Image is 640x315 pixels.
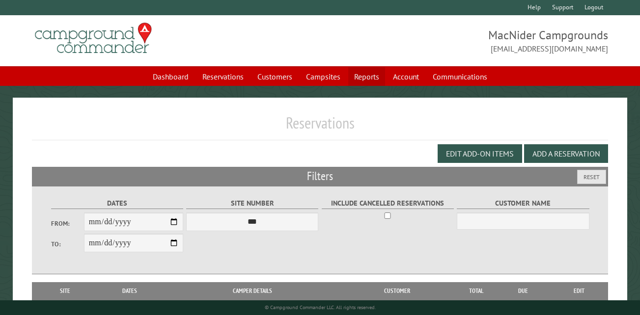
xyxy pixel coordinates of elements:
a: Reports [348,67,385,86]
button: Reset [577,170,606,184]
a: Account [387,67,425,86]
label: Include Cancelled Reservations [322,198,454,209]
label: To: [51,239,84,249]
span: MacNider Campgrounds [EMAIL_ADDRESS][DOMAIN_NAME] [320,27,608,54]
a: Communications [427,67,493,86]
h2: Filters [32,167,608,185]
label: Site Number [186,198,318,209]
th: Customer [338,282,457,300]
th: Site [37,282,93,300]
th: Dates [93,282,167,300]
img: Campground Commander [32,19,155,57]
a: Customers [251,67,298,86]
th: Camper Details [167,282,338,300]
th: Edit [550,282,608,300]
small: © Campground Commander LLC. All rights reserved. [265,304,376,311]
a: Reservations [196,67,250,86]
button: Edit Add-on Items [438,144,522,163]
a: Campsites [300,67,346,86]
a: Dashboard [147,67,195,86]
button: Add a Reservation [524,144,608,163]
th: Due [496,282,550,300]
label: Customer Name [457,198,589,209]
label: From: [51,219,84,228]
th: Total [457,282,496,300]
h1: Reservations [32,113,608,140]
label: Dates [51,198,183,209]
